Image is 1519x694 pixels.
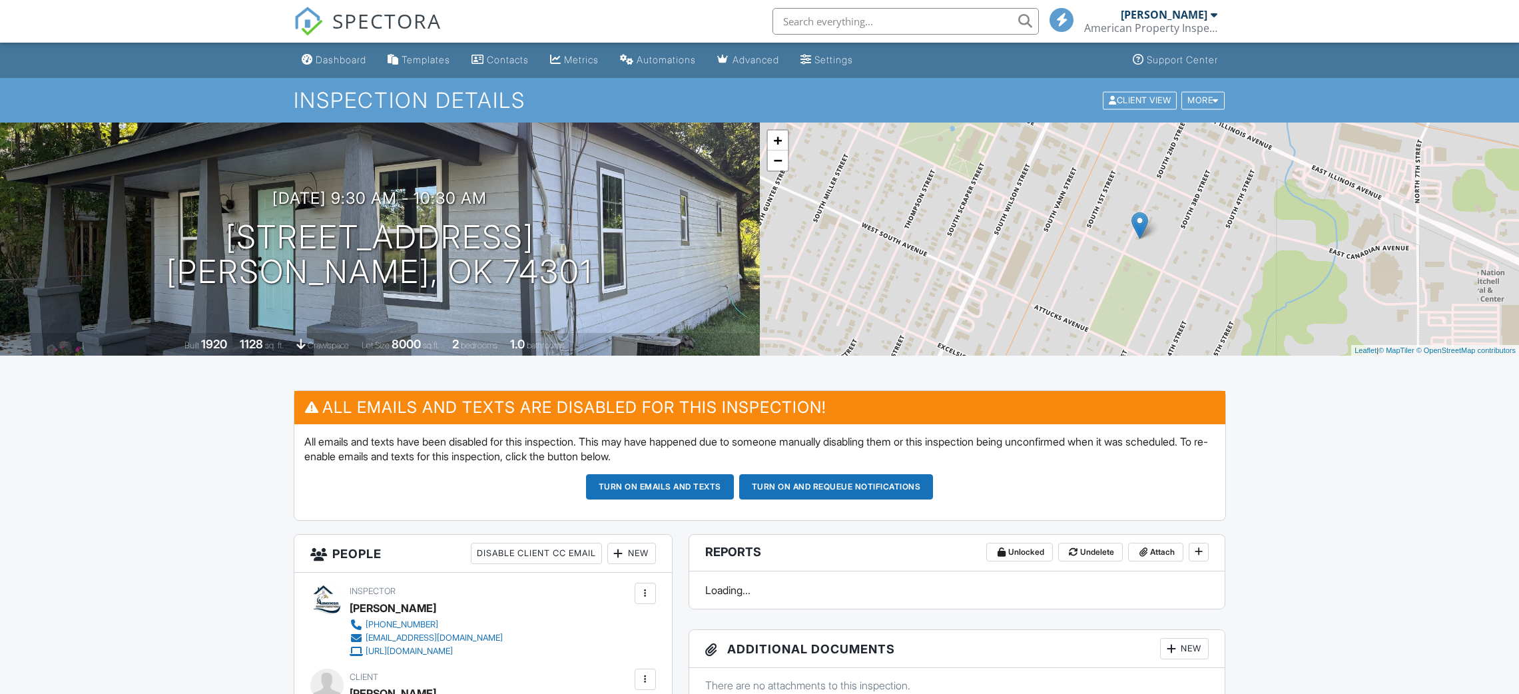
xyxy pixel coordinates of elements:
h3: All emails and texts are disabled for this inspection! [294,391,1225,424]
span: Lot Size [362,340,390,350]
a: [PHONE_NUMBER] [350,618,503,631]
div: [PERSON_NAME] [1121,8,1207,21]
h3: [DATE] 9:30 am - 10:30 am [272,189,487,207]
a: SPECTORA [294,18,442,46]
div: [PHONE_NUMBER] [366,619,438,630]
a: Contacts [466,48,534,73]
h1: [STREET_ADDRESS] [PERSON_NAME], OK 74301 [166,220,593,290]
a: © MapTiler [1378,346,1414,354]
div: [PERSON_NAME] [350,598,436,618]
h1: Inspection Details [294,89,1226,112]
a: Dashboard [296,48,372,73]
span: Inspector [350,586,396,596]
span: SPECTORA [332,7,442,35]
div: New [1160,638,1209,659]
div: 2 [452,337,459,351]
a: [EMAIL_ADDRESS][DOMAIN_NAME] [350,631,503,645]
div: [URL][DOMAIN_NAME] [366,646,453,657]
a: Support Center [1127,48,1223,73]
span: Built [184,340,199,350]
h3: Additional Documents [689,630,1225,668]
a: Client View [1101,95,1180,105]
span: sq. ft. [265,340,284,350]
div: Advanced [733,54,779,65]
a: Metrics [545,48,604,73]
div: Metrics [564,54,599,65]
img: The Best Home Inspection Software - Spectora [294,7,323,36]
a: Templates [382,48,456,73]
div: Disable Client CC Email [471,543,602,564]
input: Search everything... [772,8,1039,35]
span: sq.ft. [423,340,440,350]
div: Settings [814,54,853,65]
span: bathrooms [527,340,565,350]
div: [EMAIL_ADDRESS][DOMAIN_NAME] [366,633,503,643]
div: Client View [1103,91,1177,109]
span: crawlspace [308,340,349,350]
div: More [1181,91,1225,109]
button: Turn on and Requeue Notifications [739,474,934,500]
a: Settings [795,48,858,73]
div: Automations [637,54,696,65]
h3: People [294,535,672,573]
p: All emails and texts have been disabled for this inspection. This may have happened due to someon... [304,434,1215,464]
div: 1.0 [510,337,525,351]
a: [URL][DOMAIN_NAME] [350,645,503,658]
div: 8000 [392,337,421,351]
a: Advanced [712,48,784,73]
div: American Property Inspections [1084,21,1217,35]
a: Leaflet [1355,346,1376,354]
div: New [607,543,656,564]
a: Automations (Basic) [615,48,701,73]
span: Client [350,672,378,682]
a: Zoom in [768,131,788,151]
p: There are no attachments to this inspection. [705,678,1209,693]
a: © OpenStreetMap contributors [1416,346,1516,354]
div: 1128 [240,337,263,351]
div: Templates [402,54,450,65]
div: Dashboard [316,54,366,65]
span: bedrooms [461,340,497,350]
div: | [1351,345,1519,356]
div: 1920 [201,337,227,351]
button: Turn on emails and texts [586,474,734,500]
div: Contacts [487,54,529,65]
div: Support Center [1147,54,1218,65]
a: Zoom out [768,151,788,171]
